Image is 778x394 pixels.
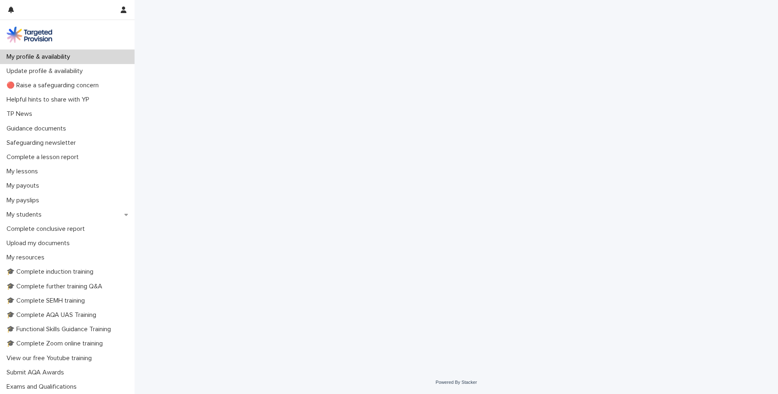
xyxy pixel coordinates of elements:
p: Submit AQA Awards [3,369,71,376]
p: My lessons [3,168,44,175]
p: 🎓 Complete AQA UAS Training [3,311,103,319]
p: Upload my documents [3,239,76,247]
p: View our free Youtube training [3,354,98,362]
p: Guidance documents [3,125,73,133]
img: M5nRWzHhSzIhMunXDL62 [7,27,52,43]
p: My resources [3,254,51,261]
p: My profile & availability [3,53,77,61]
p: 🔴 Raise a safeguarding concern [3,82,105,89]
p: My payouts [3,182,46,190]
p: Update profile & availability [3,67,89,75]
p: Complete conclusive report [3,225,91,233]
p: Safeguarding newsletter [3,139,82,147]
p: Complete a lesson report [3,153,85,161]
p: Helpful hints to share with YP [3,96,96,104]
p: My payslips [3,197,46,204]
p: My students [3,211,48,219]
p: 🎓 Complete induction training [3,268,100,276]
p: 🎓 Complete Zoom online training [3,340,109,348]
p: TP News [3,110,39,118]
p: 🎓 Functional Skills Guidance Training [3,325,117,333]
p: 🎓 Complete SEMH training [3,297,91,305]
p: 🎓 Complete further training Q&A [3,283,109,290]
p: Exams and Qualifications [3,383,83,391]
a: Powered By Stacker [435,380,477,385]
